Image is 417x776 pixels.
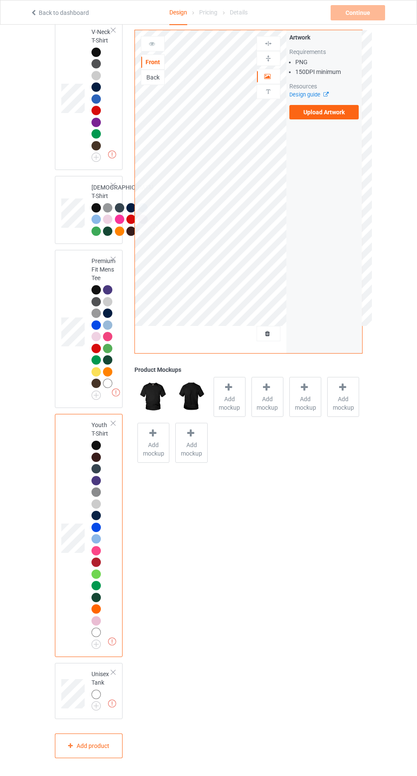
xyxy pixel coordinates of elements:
[91,257,115,397] div: Premium Fit Mens Tee
[55,734,123,759] div: Add product
[91,309,101,318] img: heather_texture.png
[91,487,101,497] img: heather_texture.png
[289,33,359,42] div: Artwork
[175,377,207,417] img: regular.jpg
[175,423,207,463] div: Add mockup
[91,183,154,235] div: [DEMOGRAPHIC_DATA] T-Shirt
[91,640,101,649] img: svg+xml;base64,PD94bWwgdmVyc2lvbj0iMS4wIiBlbmNvZGluZz0iVVRGLTgiPz4KPHN2ZyB3aWR0aD0iMjJweCIgaGVpZ2...
[214,395,245,412] span: Add mockup
[138,441,169,458] span: Add mockup
[108,700,116,708] img: exclamation icon
[264,40,272,48] img: svg%3E%0A
[108,150,116,159] img: exclamation icon
[141,58,164,66] div: Front
[252,395,283,412] span: Add mockup
[199,0,217,24] div: Pricing
[134,365,362,374] div: Product Mockups
[91,391,101,400] img: svg+xml;base64,PD94bWwgdmVyc2lvbj0iMS4wIiBlbmNvZGluZz0iVVRGLTgiPz4KPHN2ZyB3aWR0aD0iMjJweCIgaGVpZ2...
[295,58,359,66] li: PNG
[55,176,123,244] div: [DEMOGRAPHIC_DATA] T-Shirt
[55,250,123,408] div: Premium Fit Mens Tee
[30,9,89,16] a: Back to dashboard
[137,377,169,417] img: regular.jpg
[91,28,112,159] div: V-Neck T-Shirt
[55,21,123,170] div: V-Neck T-Shirt
[137,423,169,463] div: Add mockup
[327,377,359,417] div: Add mockup
[214,377,246,417] div: Add mockup
[55,663,123,719] div: Unisex Tank
[289,48,359,56] div: Requirements
[141,73,164,82] div: Back
[91,421,112,646] div: Youth T-Shirt
[328,395,359,412] span: Add mockup
[289,377,321,417] div: Add mockup
[55,414,123,657] div: Youth T-Shirt
[289,105,359,119] label: Upload Artwork
[251,377,283,417] div: Add mockup
[295,68,359,76] li: 150 DPI minimum
[176,441,207,458] span: Add mockup
[289,82,359,91] div: Resources
[108,637,116,646] img: exclamation icon
[112,388,120,396] img: exclamation icon
[91,701,101,711] img: svg+xml;base64,PD94bWwgdmVyc2lvbj0iMS4wIiBlbmNvZGluZz0iVVRGLTgiPz4KPHN2ZyB3aWR0aD0iMjJweCIgaGVpZ2...
[289,91,328,98] a: Design guide
[230,0,248,24] div: Details
[91,153,101,162] img: svg+xml;base64,PD94bWwgdmVyc2lvbj0iMS4wIiBlbmNvZGluZz0iVVRGLTgiPz4KPHN2ZyB3aWR0aD0iMjJweCIgaGVpZ2...
[169,0,187,25] div: Design
[91,670,112,708] div: Unisex Tank
[264,88,272,96] img: svg%3E%0A
[290,395,321,412] span: Add mockup
[264,54,272,62] img: svg%3E%0A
